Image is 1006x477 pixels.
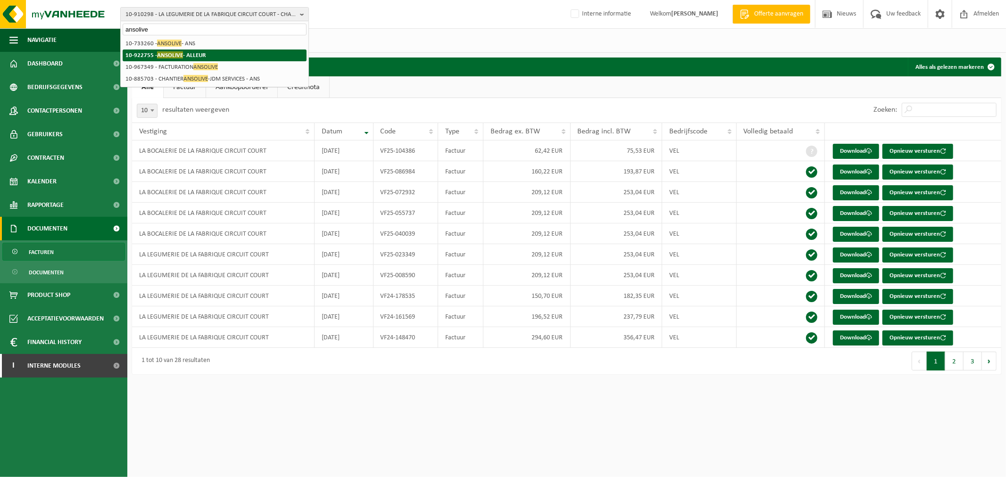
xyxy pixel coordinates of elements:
td: 253,04 EUR [571,182,663,203]
td: [DATE] [315,140,374,161]
td: VF25-023349 [374,244,439,265]
td: [DATE] [315,161,374,182]
span: Acceptatievoorwaarden [27,307,104,330]
span: ANSOLIVE [157,51,183,58]
span: 10 [137,104,157,117]
span: Bedrijfsgegevens [27,75,83,99]
label: Interne informatie [569,7,631,21]
td: [DATE] [315,223,374,244]
a: Aankoopborderel [206,76,277,98]
a: Documenten [2,263,125,281]
td: 253,04 EUR [571,223,663,244]
td: VF25-072932 [374,182,439,203]
td: [DATE] [315,203,374,223]
span: Facturen [29,243,54,261]
button: Opnieuw versturen [882,227,953,242]
span: Code [381,128,396,135]
button: Opnieuw versturen [882,310,953,325]
td: LA BOCALERIE DE LA FABRIQUE CIRCUIT COURT [132,140,315,161]
span: I [9,354,18,378]
span: Vestiging [139,128,167,135]
td: Factuur [438,286,483,306]
td: 75,53 EUR [571,140,663,161]
td: 253,04 EUR [571,265,663,286]
span: Documenten [27,217,67,240]
td: VF25-086984 [374,161,439,182]
td: LA BOCALERIE DE LA FABRIQUE CIRCUIT COURT [132,223,315,244]
span: Volledig betaald [744,128,793,135]
strong: [PERSON_NAME] [671,10,718,17]
td: VEL [662,286,736,306]
button: Previous [912,352,927,370]
td: 209,12 EUR [483,244,571,265]
td: VF25-055737 [374,203,439,223]
a: Creditnota [278,76,329,98]
li: 10-733260 - - ANS [123,38,307,49]
a: Download [833,310,879,325]
td: Factuur [438,327,483,348]
td: Factuur [438,203,483,223]
a: Download [833,247,879,263]
label: Zoeken: [873,107,897,114]
a: Download [833,206,879,221]
td: [DATE] [315,286,374,306]
td: LA LEGUMERIE DE LA FABRIQUE CIRCUIT COURT [132,286,315,306]
td: [DATE] [315,265,374,286]
td: VEL [662,161,736,182]
td: VF25-040039 [374,223,439,244]
td: 193,87 EUR [571,161,663,182]
a: Download [833,268,879,283]
span: Financial History [27,330,82,354]
span: Product Shop [27,283,70,307]
td: [DATE] [315,244,374,265]
button: 2 [945,352,964,370]
td: VF24-148470 [374,327,439,348]
a: Download [833,185,879,200]
td: VEL [662,140,736,161]
button: Opnieuw versturen [882,144,953,159]
td: VF25-104386 [374,140,439,161]
td: VEL [662,327,736,348]
a: Alle [132,76,163,98]
a: Download [833,164,879,180]
td: LA BOCALERIE DE LA FABRIQUE CIRCUIT COURT [132,182,315,203]
td: Factuur [438,140,483,161]
button: Alles als gelezen markeren [908,58,1000,76]
td: VEL [662,244,736,265]
span: Bedrijfscode [669,128,707,135]
td: 253,04 EUR [571,244,663,265]
span: Navigatie [27,28,57,52]
button: Opnieuw versturen [882,185,953,200]
td: VEL [662,203,736,223]
td: LA LEGUMERIE DE LA FABRIQUE CIRCUIT COURT [132,306,315,327]
span: 10-910298 - LA LEGUMERIE DE LA FABRIQUE CIRCUIT COURT - CHAMPION [125,8,296,22]
td: VF25-008590 [374,265,439,286]
td: Factuur [438,265,483,286]
span: Bedrag ex. BTW [491,128,540,135]
td: 182,35 EUR [571,286,663,306]
span: Contracten [27,146,64,170]
a: Download [833,289,879,304]
td: LA BOCALERIE DE LA FABRIQUE CIRCUIT COURT [132,203,315,223]
td: Factuur [438,223,483,244]
button: 1 [927,352,945,370]
td: [DATE] [315,306,374,327]
button: 10-910298 - LA LEGUMERIE DE LA FABRIQUE CIRCUIT COURT - CHAMPION [120,7,309,21]
span: 10 [137,104,158,118]
td: 209,12 EUR [483,182,571,203]
td: Factuur [438,306,483,327]
button: Opnieuw versturen [882,268,953,283]
span: ANSOLIVE [157,40,182,47]
td: VEL [662,223,736,244]
strong: 10-922755 - - ALLEUR [125,51,206,58]
li: 10-967349 - FACTURATION [123,61,307,73]
span: Offerte aanvragen [752,9,806,19]
td: VEL [662,265,736,286]
a: Facturen [2,243,125,261]
span: Interne modules [27,354,81,378]
td: 209,12 EUR [483,203,571,223]
a: Download [833,330,879,345]
td: 150,70 EUR [483,286,571,306]
span: Bedrag incl. BTW [578,128,631,135]
td: Factuur [438,244,483,265]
